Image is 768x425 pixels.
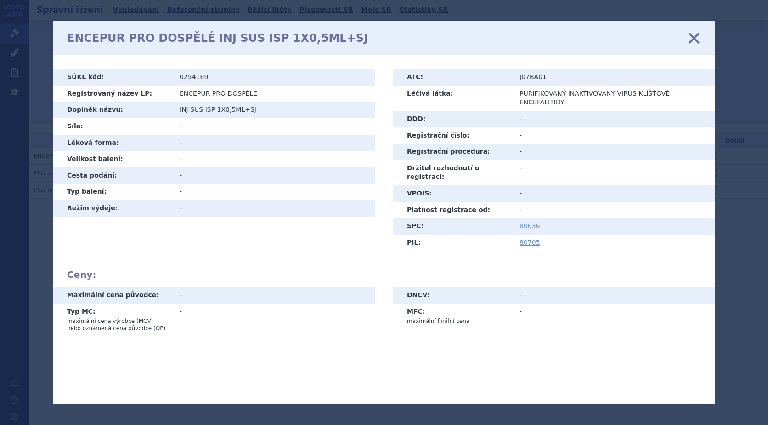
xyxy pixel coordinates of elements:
[180,291,368,300] div: -
[53,135,173,151] th: Léková forma:
[173,118,375,135] td: -
[407,317,506,325] p: maximální finální cena
[173,151,375,167] td: -
[393,235,513,251] th: PIL:
[513,69,715,86] td: J07BA01
[67,317,166,332] p: maximální cena výrobce (MCV) nebo oznámená cena původce (OP)
[173,102,375,118] td: INJ SUS ISP 1X0,5ML+SJ
[53,287,173,304] th: Maximální cena původce:
[53,118,173,135] th: Síla:
[513,86,715,111] td: PURIFIKOVANÝ INAKTIVOVANÝ VIRUS KLÍŠŤOVÉ ENCEFALITIDY
[513,144,715,160] td: -
[513,185,715,202] td: -
[393,287,513,304] th: DNCV:
[393,144,513,160] th: Registrační procedura:
[687,31,701,45] a: zavřít
[53,69,173,86] th: SÚKL kód:
[513,304,715,328] td: -
[513,160,715,185] td: -
[53,200,173,217] th: Režim výdeje:
[393,160,513,185] th: Držitel rozhodnutí o registraci:
[173,135,375,151] td: -
[393,202,513,218] th: Platnost registrace od:
[67,269,701,280] h2: Ceny:
[67,32,368,45] h1: ENCEPUR PRO DOSPĚLÉ INJ SUS ISP 1X0,5ML+SJ
[520,222,540,230] a: 80636
[53,86,173,102] th: Registrovaný název LP:
[513,287,715,304] td: -
[173,200,375,217] td: -
[393,127,513,144] th: Registrační číslo:
[520,239,540,246] a: 80705
[173,184,375,200] td: -
[393,218,513,235] th: SPC:
[53,151,173,167] th: Velikost balení:
[393,86,513,111] th: Léčivá látka:
[393,69,513,86] th: ATC:
[173,304,375,336] td: -
[53,184,173,200] th: Typ balení:
[513,127,715,144] td: -
[53,304,173,336] th: Typ MC:
[513,202,715,218] td: -
[393,304,513,328] th: MFC:
[393,111,513,127] th: DDD:
[173,69,375,86] td: 0254169
[173,167,375,184] td: -
[393,185,513,202] th: VPOIS:
[53,167,173,184] th: Cesta podání:
[173,86,375,102] td: ENCEPUR PRO DOSPĚLÉ
[513,111,715,127] td: -
[53,102,173,118] th: Doplněk názvu:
